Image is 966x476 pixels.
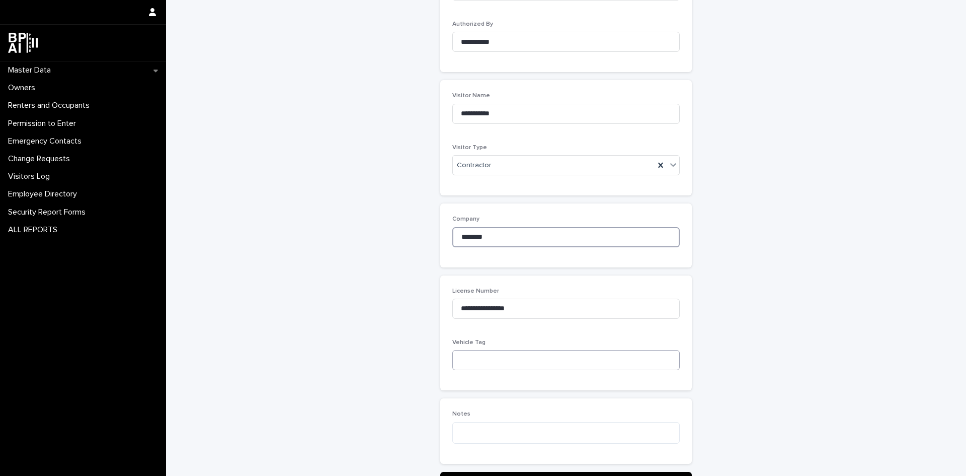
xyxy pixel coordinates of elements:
[452,145,487,151] span: Visitor Type
[4,65,59,75] p: Master Data
[4,101,98,110] p: Renters and Occupants
[452,288,499,294] span: License Number
[4,119,84,128] p: Permission to Enter
[4,137,90,146] p: Emergency Contacts
[457,160,492,171] span: Contractor
[452,411,470,417] span: Notes
[452,216,479,222] span: Company
[4,189,85,199] p: Employee Directory
[4,225,65,235] p: ALL REPORTS
[452,93,490,99] span: Visitor Name
[452,21,493,27] span: Authorized By
[4,154,78,164] p: Change Requests
[4,172,58,181] p: Visitors Log
[4,83,43,93] p: Owners
[8,33,38,53] img: dwgmcNfxSF6WIOOXiGgu
[452,339,486,346] span: Vehicle Tag
[4,208,94,217] p: Security Report Forms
